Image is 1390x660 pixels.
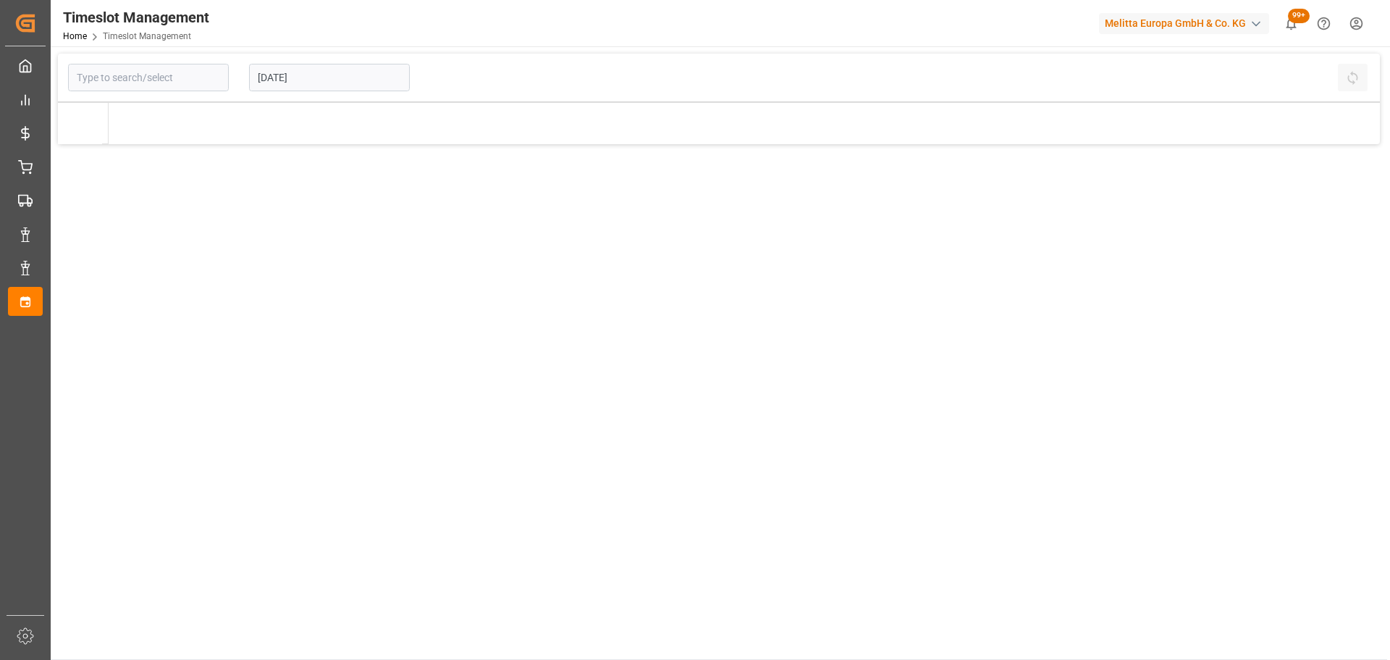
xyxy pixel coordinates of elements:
button: show 100 new notifications [1275,7,1307,40]
button: Melitta Europa GmbH & Co. KG [1099,9,1275,37]
div: Timeslot Management [63,7,209,28]
div: Melitta Europa GmbH & Co. KG [1099,13,1269,34]
span: 99+ [1288,9,1310,23]
input: Type to search/select [68,64,229,91]
input: DD-MM-YYYY [249,64,410,91]
button: Help Center [1307,7,1340,40]
a: Home [63,31,87,41]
